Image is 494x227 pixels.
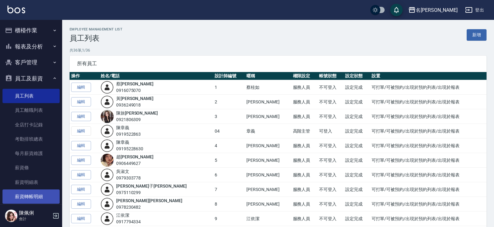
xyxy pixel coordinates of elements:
[213,168,245,182] td: 6
[70,27,122,31] h2: Employee Management List
[77,61,479,67] span: 所有員工
[370,124,487,138] td: 可打單/可被預約/出現於預約列表/出現於報表
[245,109,291,124] td: [PERSON_NAME]
[245,95,291,109] td: [PERSON_NAME]
[116,175,141,181] div: 0979303778
[245,197,291,211] td: [PERSON_NAME]
[70,48,487,53] p: 共 36 筆, 1 / 36
[2,22,60,39] button: 櫃檯作業
[101,168,114,181] img: user-login-man-human-body-mobile-person-512.png
[116,116,158,123] div: 0921806309
[370,72,487,80] th: 設置
[213,138,245,153] td: 4
[318,168,344,182] td: 不可登入
[245,80,291,95] td: 蔡桂如
[213,109,245,124] td: 3
[213,182,245,197] td: 7
[213,197,245,211] td: 8
[116,140,129,145] a: 陳章義
[370,153,487,168] td: 可打單/可被預約/出現於預約列表/出現於報表
[2,54,60,70] button: 客戶管理
[318,109,344,124] td: 不可登入
[291,197,318,211] td: 服務人員
[70,72,99,80] th: 操作
[213,124,245,138] td: 04
[213,211,245,226] td: 9
[213,72,245,80] th: 設計師編號
[116,189,187,196] div: 0975110299
[2,118,60,132] a: 全店打卡記錄
[71,199,91,209] a: 編輯
[344,182,370,197] td: 設定完成
[2,89,60,103] a: 員工列表
[344,211,370,226] td: 設定完成
[318,95,344,109] td: 不可登入
[318,138,344,153] td: 不可登入
[370,182,487,197] td: 可打單/可被預約/出現於預約列表/出現於報表
[344,109,370,124] td: 設定完成
[245,182,291,197] td: [PERSON_NAME]
[370,109,487,124] td: 可打單/可被預約/出現於預約列表/出現於報表
[463,4,487,16] button: 登出
[344,197,370,211] td: 設定完成
[101,125,114,138] img: user-login-man-human-body-mobile-person-512.png
[245,153,291,168] td: [PERSON_NAME]
[344,72,370,80] th: 設定狀態
[467,29,487,41] a: 新增
[101,212,114,225] img: user-login-man-human-body-mobile-person-512.png
[116,169,129,174] a: 吳淑文
[116,204,182,211] div: 0978230482
[318,182,344,197] td: 不可登入
[2,175,60,189] a: 薪資明細表
[101,154,114,167] img: avatar.jpeg
[71,112,91,121] a: 編輯
[116,96,153,101] a: 黃[PERSON_NAME]
[101,197,114,211] img: user-login-man-human-body-mobile-person-512.png
[245,72,291,80] th: 暱稱
[71,141,91,151] a: 編輯
[245,168,291,182] td: [PERSON_NAME]
[71,97,91,107] a: 編輯
[213,80,245,95] td: 1
[101,95,114,108] img: user-login-man-human-body-mobile-person-512.png
[116,131,141,138] div: 0919522863
[2,70,60,87] button: 員工及薪資
[116,102,153,108] div: 0936249018
[245,211,291,226] td: 江依潔
[318,197,344,211] td: 不可登入
[291,95,318,109] td: 服務人員
[116,125,129,130] a: 陳章義
[71,83,91,92] a: 編輯
[291,153,318,168] td: 服務人員
[370,197,487,211] td: 可打單/可被預約/出現於預約列表/出現於報表
[99,72,213,80] th: 姓名/電話
[390,4,403,16] button: save
[291,72,318,80] th: 權限設定
[116,160,153,167] div: 0906449627
[291,124,318,138] td: 高階主管
[344,124,370,138] td: 設定完成
[2,146,60,161] a: 每月薪資維護
[318,80,344,95] td: 不可登入
[71,214,91,224] a: 編輯
[2,161,60,175] a: 薪資條
[116,184,187,188] a: [PERSON_NAME]子[PERSON_NAME]
[318,153,344,168] td: 不可登入
[213,95,245,109] td: 2
[5,210,17,222] img: Person
[116,111,158,116] a: 陳旅[PERSON_NAME]
[370,80,487,95] td: 可打單/可被預約/出現於預約列表/出現於報表
[71,156,91,165] a: 編輯
[116,213,129,218] a: 江依潔
[291,182,318,197] td: 服務人員
[344,138,370,153] td: 設定完成
[416,6,458,14] div: 名[PERSON_NAME]
[2,103,60,117] a: 員工離職列表
[2,189,60,204] a: 薪資轉帳明細
[344,80,370,95] td: 設定完成
[116,198,182,203] a: [PERSON_NAME][PERSON_NAME]
[19,210,51,216] h5: 陳佩俐
[70,34,122,43] h3: 員工列表
[2,132,60,146] a: 考勤排班總表
[245,138,291,153] td: [PERSON_NAME]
